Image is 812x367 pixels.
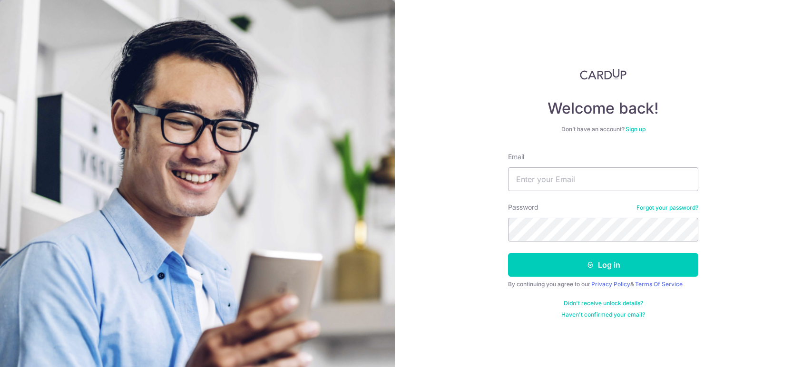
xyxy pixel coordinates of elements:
a: Forgot your password? [636,204,698,212]
div: Don’t have an account? [508,126,698,133]
button: Log in [508,253,698,277]
a: Privacy Policy [591,280,630,288]
a: Haven't confirmed your email? [561,311,645,319]
h4: Welcome back! [508,99,698,118]
img: CardUp Logo [580,68,626,80]
div: By continuing you agree to our & [508,280,698,288]
label: Email [508,152,524,162]
a: Didn't receive unlock details? [564,299,643,307]
label: Password [508,203,538,212]
input: Enter your Email [508,167,698,191]
a: Sign up [626,126,646,133]
a: Terms Of Service [635,280,683,288]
